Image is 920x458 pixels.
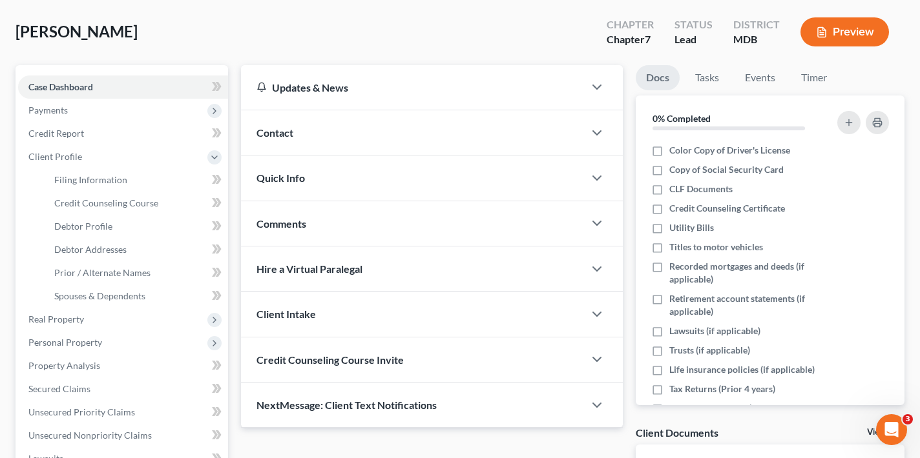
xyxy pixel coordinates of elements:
[636,426,718,439] div: Client Documents
[733,32,780,47] div: MDB
[44,261,228,284] a: Prior / Alternate Names
[903,414,913,424] span: 3
[867,428,899,437] a: View All
[28,406,135,417] span: Unsecured Priority Claims
[44,168,228,192] a: Filing Information
[669,202,785,215] span: Credit Counseling Certificate
[28,337,102,348] span: Personal Property
[607,17,654,32] div: Chapter
[669,402,826,428] span: Income Documents (Continuing obligation until date of filing)
[256,399,437,411] span: NextMessage: Client Text Notifications
[54,267,151,278] span: Prior / Alternate Names
[800,17,889,46] button: Preview
[669,221,714,234] span: Utility Bills
[18,401,228,424] a: Unsecured Priority Claims
[669,144,790,157] span: Color Copy of Driver's License
[256,263,362,275] span: Hire a Virtual Paralegal
[28,360,100,371] span: Property Analysis
[16,22,138,41] span: [PERSON_NAME]
[685,65,729,90] a: Tasks
[28,314,84,324] span: Real Property
[669,183,733,195] span: CLF Documents
[54,290,145,301] span: Spouses & Dependents
[28,128,84,139] span: Credit Report
[44,238,228,261] a: Debtor Addresses
[735,65,786,90] a: Events
[54,244,127,255] span: Debtor Addresses
[653,113,711,124] strong: 0% Completed
[256,126,293,139] span: Contact
[18,75,228,99] a: Case Dashboard
[28,151,82,162] span: Client Profile
[674,17,713,32] div: Status
[733,17,780,32] div: District
[18,424,228,447] a: Unsecured Nonpriority Claims
[256,308,316,320] span: Client Intake
[669,324,760,337] span: Lawsuits (if applicable)
[669,344,750,357] span: Trusts (if applicable)
[18,122,228,145] a: Credit Report
[44,215,228,238] a: Debtor Profile
[669,260,826,286] span: Recorded mortgages and deeds (if applicable)
[607,32,654,47] div: Chapter
[54,221,112,232] span: Debtor Profile
[256,353,404,366] span: Credit Counseling Course Invite
[256,172,305,184] span: Quick Info
[28,383,90,394] span: Secured Claims
[669,292,826,318] span: Retirement account statements (if applicable)
[44,284,228,308] a: Spouses & Dependents
[674,32,713,47] div: Lead
[18,354,228,377] a: Property Analysis
[28,430,152,441] span: Unsecured Nonpriority Claims
[18,377,228,401] a: Secured Claims
[28,105,68,115] span: Payments
[791,65,837,90] a: Timer
[28,81,93,92] span: Case Dashboard
[636,65,680,90] a: Docs
[54,174,127,185] span: Filing Information
[256,81,569,94] div: Updates & News
[44,192,228,215] a: Credit Counseling Course
[669,163,784,176] span: Copy of Social Security Card
[669,363,815,376] span: Life insurance policies (if applicable)
[669,383,775,395] span: Tax Returns (Prior 4 years)
[669,241,763,254] span: Titles to motor vehicles
[256,217,306,230] span: Comments
[876,414,907,445] iframe: Intercom live chat
[54,197,158,208] span: Credit Counseling Course
[645,33,651,45] span: 7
